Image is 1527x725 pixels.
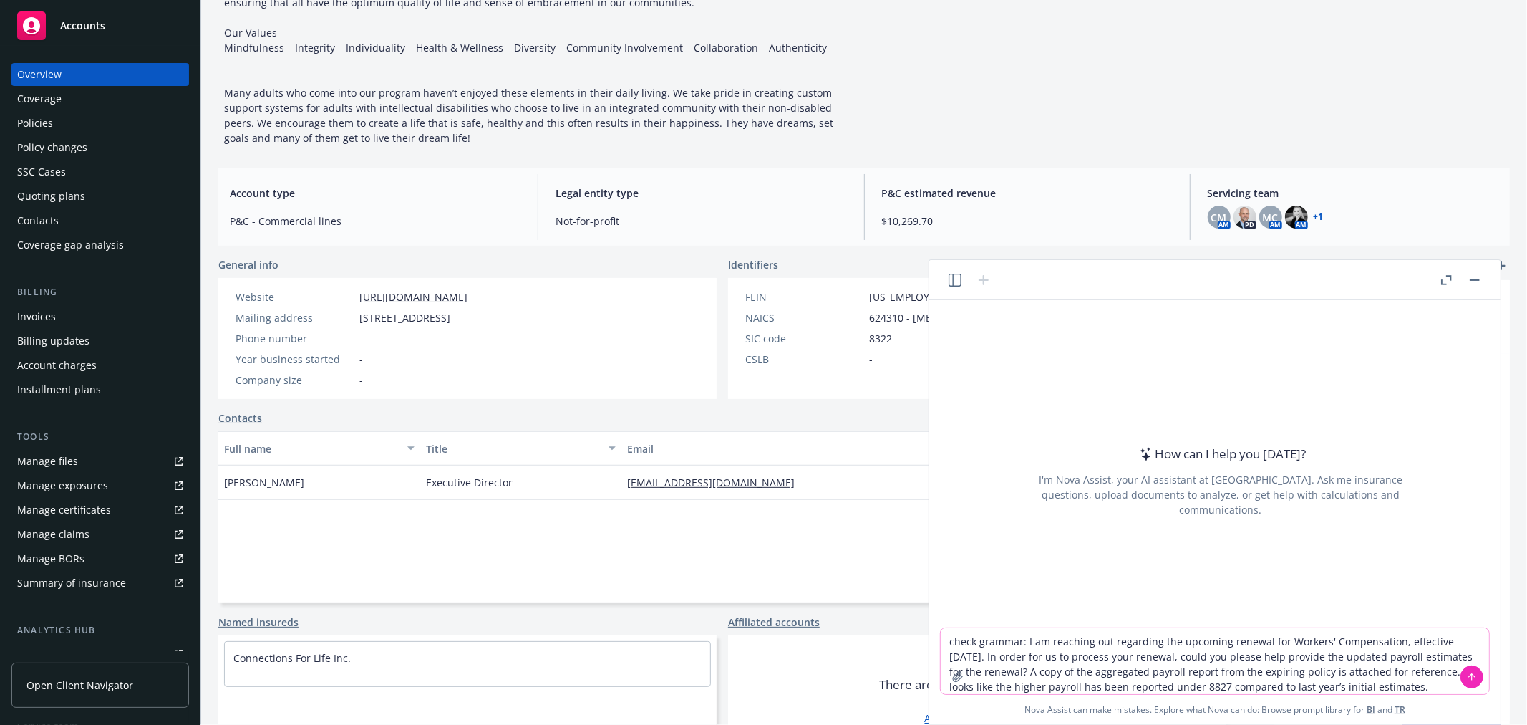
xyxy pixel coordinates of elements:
span: There are no affiliated accounts yet [879,676,1075,693]
div: Website [236,289,354,304]
img: photo [1285,206,1308,229]
span: General info [218,257,278,272]
span: Identifiers [728,257,778,272]
span: - [869,352,873,367]
a: BI [1367,704,1375,716]
div: SSC Cases [17,160,66,183]
div: Tools [11,430,189,444]
a: Connections For Life Inc. [233,651,351,665]
span: [US_EMPLOYER_IDENTIFICATION_NUMBER] [869,289,1074,304]
span: - [359,352,363,367]
div: Email [627,441,936,456]
button: Full name [218,431,420,466]
a: Accounts [11,6,189,46]
div: Policy changes [17,136,87,159]
a: [URL][DOMAIN_NAME] [359,290,467,304]
a: Account charges [11,354,189,377]
div: Phone number [236,331,354,346]
a: Coverage [11,87,189,110]
div: Analytics hub [11,623,189,638]
div: SIC code [745,331,863,346]
div: Full name [224,441,399,456]
a: Summary of insurance [11,572,189,595]
div: I'm Nova Assist, your AI assistant at [GEOGRAPHIC_DATA]. Ask me insurance questions, upload docum... [1019,472,1422,517]
div: Mailing address [236,310,354,325]
a: Invoices [11,305,189,328]
div: Manage claims [17,523,89,546]
span: P&C - Commercial lines [230,213,520,229]
div: Year business started [236,352,354,367]
span: Accounts [60,20,105,32]
textarea: check grammar: [941,628,1489,694]
button: Email [621,431,957,466]
a: Coverage gap analysis [11,234,189,256]
div: CSLB [745,352,863,367]
span: $10,269.70 [882,213,1173,229]
div: Company size [236,373,354,388]
span: 624310 - [MEDICAL_DATA] Services [869,310,1035,325]
a: Manage BORs [11,547,189,570]
a: Quoting plans [11,185,189,208]
span: - [359,373,363,388]
span: Notes [1238,257,1267,274]
div: Policies [17,112,53,135]
a: Billing updates [11,330,189,352]
a: Manage certificates [11,499,189,522]
div: Installment plans [17,378,101,401]
span: Account type [230,186,520,201]
div: Manage BORs [17,547,84,570]
span: CM [1211,210,1227,225]
button: Title [420,431,622,466]
span: - [359,331,363,346]
div: Overview [17,63,62,86]
a: add [1493,257,1510,274]
span: Servicing team [1208,186,1498,201]
a: Manage claims [11,523,189,546]
span: 8322 [869,331,892,346]
a: Contacts [218,410,262,426]
div: Billing [11,285,189,299]
div: FEIN [745,289,863,304]
span: Nova Assist can make mistakes. Explore what Nova can do: Browse prompt library for and [1024,695,1405,724]
div: Title [426,441,601,456]
div: Quoting plans [17,185,85,208]
span: Open Client Navigator [26,678,133,693]
a: Named insureds [218,615,299,630]
a: Affiliated accounts [728,615,820,630]
a: Loss summary generator [11,643,189,666]
span: Executive Director [426,475,513,490]
a: Manage exposures [11,474,189,497]
div: Contacts [17,209,59,232]
span: Legal entity type [556,186,846,201]
a: Policy changes [11,136,189,159]
div: Summary of insurance [17,572,126,595]
div: Billing updates [17,330,89,352]
div: Manage exposures [17,474,108,497]
a: Manage files [11,450,189,473]
span: MC [1263,210,1279,225]
div: Manage certificates [17,499,111,522]
div: Account charges [17,354,97,377]
span: Not-for-profit [556,213,846,229]
span: P&C estimated revenue [882,186,1173,201]
a: SSC Cases [11,160,189,183]
div: Coverage gap analysis [17,234,124,256]
div: Manage files [17,450,78,473]
span: [PERSON_NAME] [224,475,304,490]
div: Loss summary generator [17,643,136,666]
span: [STREET_ADDRESS] [359,310,450,325]
a: Contacts [11,209,189,232]
a: Installment plans [11,378,189,401]
div: Coverage [17,87,62,110]
img: photo [1233,206,1256,229]
a: +1 [1314,213,1324,221]
div: Invoices [17,305,56,328]
div: NAICS [745,310,863,325]
a: TR [1395,704,1405,716]
a: Policies [11,112,189,135]
div: How can I help you [DATE]? [1135,445,1307,464]
a: [EMAIL_ADDRESS][DOMAIN_NAME] [627,476,806,489]
a: Overview [11,63,189,86]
